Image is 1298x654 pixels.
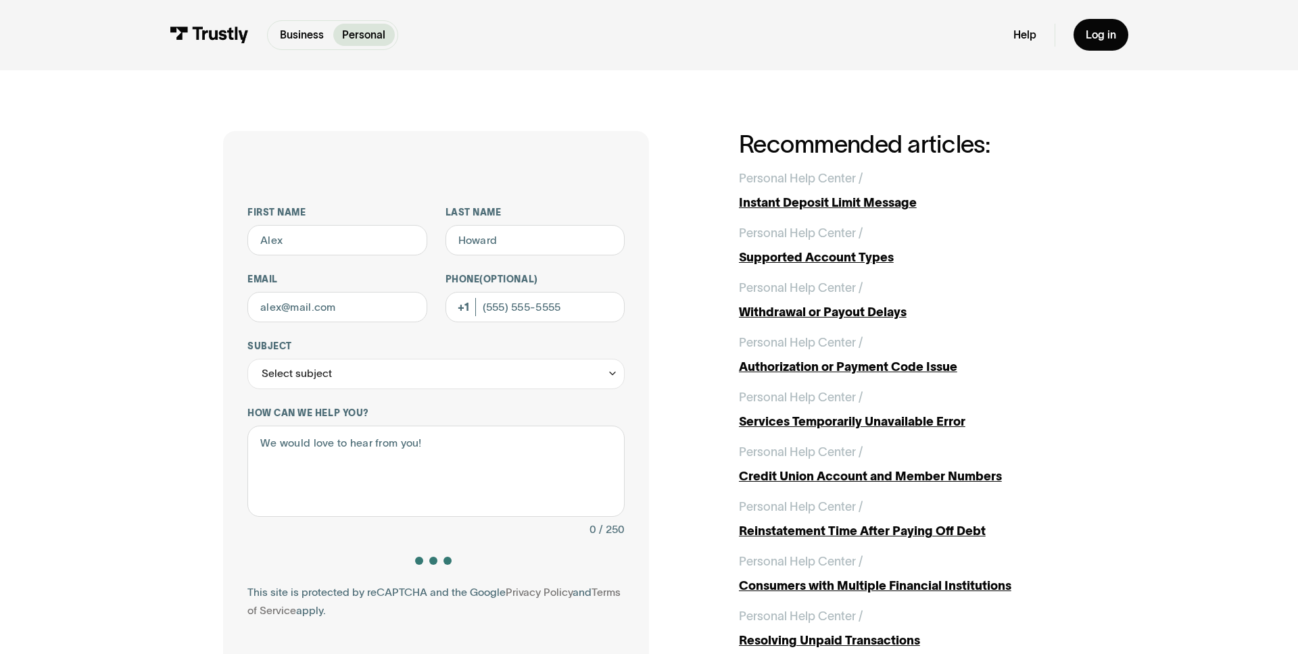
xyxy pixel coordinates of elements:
p: Business [280,27,324,43]
div: Resolving Unpaid Transactions [739,632,1075,650]
a: Log in [1074,19,1128,51]
img: Trustly Logo [170,26,249,43]
a: Business [271,24,333,46]
div: Personal Help Center / [739,498,863,516]
div: Instant Deposit Limit Message [739,194,1075,212]
a: Personal Help Center /Supported Account Types [739,224,1075,267]
a: Terms of Service [247,586,621,616]
label: Phone [446,274,625,286]
div: Personal Help Center / [739,553,863,571]
a: Personal Help Center /Resolving Unpaid Transactions [739,607,1075,650]
label: Last name [446,207,625,219]
div: Credit Union Account and Member Numbers [739,468,1075,486]
div: Services Temporarily Unavailable Error [739,413,1075,431]
div: Personal Help Center / [739,224,863,243]
div: Withdrawal or Payout Delays [739,303,1075,322]
div: This site is protected by reCAPTCHA and the Google and apply. [247,583,625,620]
input: Alex [247,225,427,255]
span: (Optional) [479,274,537,284]
a: Privacy Policy [506,586,573,598]
a: Personal [333,24,395,46]
div: Personal Help Center / [739,443,863,461]
p: Personal [342,27,385,43]
div: Reinstatement Time After Paying Off Debt [739,522,1075,540]
div: Consumers with Multiple Financial Institutions [739,577,1075,595]
a: Personal Help Center /Instant Deposit Limit Message [739,170,1075,212]
a: Personal Help Center /Credit Union Account and Member Numbers [739,443,1075,486]
div: Select subject [262,364,332,382]
input: (555) 555-5555 [446,292,625,322]
label: Email [247,274,427,286]
div: 0 [590,520,596,538]
div: Personal Help Center / [739,607,863,626]
label: First name [247,207,427,219]
a: Help [1013,28,1036,42]
a: Personal Help Center /Consumers with Multiple Financial Institutions [739,553,1075,595]
div: / 250 [599,520,625,538]
input: Howard [446,225,625,255]
div: Personal Help Center / [739,388,863,407]
label: Subject [247,341,625,353]
h2: Recommended articles: [739,131,1075,158]
div: Supported Account Types [739,249,1075,267]
a: Personal Help Center /Authorization or Payment Code Issue [739,334,1075,376]
div: Personal Help Center / [739,279,863,297]
a: Personal Help Center /Services Temporarily Unavailable Error [739,388,1075,431]
div: Log in [1086,28,1116,42]
a: Personal Help Center /Reinstatement Time After Paying Off Debt [739,498,1075,540]
div: Personal Help Center / [739,170,863,188]
div: Personal Help Center / [739,334,863,352]
a: Personal Help Center /Withdrawal or Payout Delays [739,279,1075,322]
label: How can we help you? [247,407,625,420]
input: alex@mail.com [247,292,427,322]
div: Authorization or Payment Code Issue [739,358,1075,376]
